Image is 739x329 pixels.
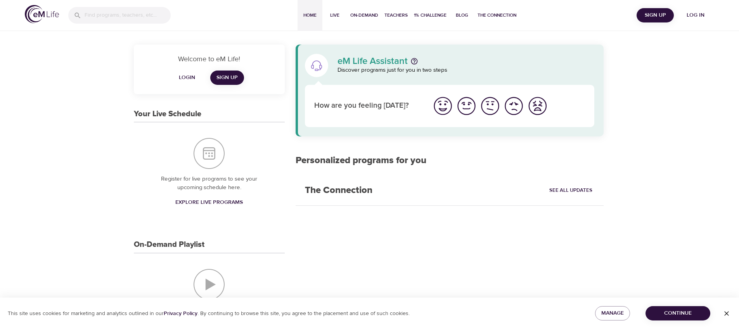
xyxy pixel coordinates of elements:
[384,11,408,19] span: Teachers
[337,66,595,75] p: Discover programs just for you in two steps
[210,71,244,85] a: Sign Up
[637,8,674,22] button: Sign Up
[456,95,477,117] img: good
[503,95,524,117] img: bad
[526,94,549,118] button: I'm feeling worst
[652,308,704,318] span: Continue
[164,310,197,317] a: Privacy Policy
[479,95,501,117] img: ok
[337,57,408,66] p: eM Life Assistant
[149,175,269,192] p: Register for live programs to see your upcoming schedule here.
[134,110,201,119] h3: Your Live Schedule
[25,5,59,23] img: logo
[680,10,711,20] span: Log in
[325,11,344,19] span: Live
[350,11,378,19] span: On-Demand
[143,54,275,64] p: Welcome to eM Life!
[414,11,447,19] span: 1% Challenge
[194,138,225,169] img: Your Live Schedule
[527,95,548,117] img: worst
[547,184,594,196] a: See All Updates
[314,100,422,112] p: How are you feeling [DATE]?
[175,198,243,207] span: Explore Live Programs
[216,73,238,83] span: Sign Up
[478,94,502,118] button: I'm feeling ok
[178,73,196,83] span: Login
[677,8,714,22] button: Log in
[453,11,471,19] span: Blog
[301,11,319,19] span: Home
[646,306,710,320] button: Continue
[175,71,199,85] button: Login
[455,94,478,118] button: I'm feeling good
[296,155,604,166] h2: Personalized programs for you
[194,269,225,300] img: On-Demand Playlist
[296,176,382,205] h2: The Connection
[640,10,671,20] span: Sign Up
[549,186,592,195] span: See All Updates
[85,7,171,24] input: Find programs, teachers, etc...
[310,59,323,72] img: eM Life Assistant
[502,94,526,118] button: I'm feeling bad
[432,95,453,117] img: great
[431,94,455,118] button: I'm feeling great
[478,11,516,19] span: The Connection
[595,306,630,320] button: Manage
[601,308,624,318] span: Manage
[172,195,246,210] a: Explore Live Programs
[134,240,204,249] h3: On-Demand Playlist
